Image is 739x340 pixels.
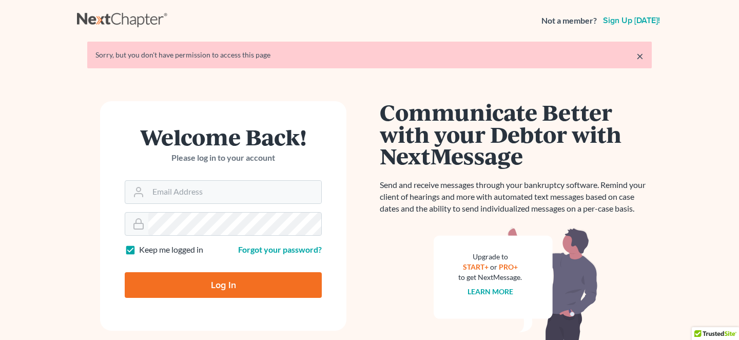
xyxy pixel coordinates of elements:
[139,244,203,256] label: Keep me logged in
[541,15,597,27] strong: Not a member?
[125,126,322,148] h1: Welcome Back!
[125,272,322,298] input: Log In
[458,252,522,262] div: Upgrade to
[463,262,489,271] a: START+
[148,181,321,203] input: Email Address
[601,16,662,25] a: Sign up [DATE]!
[95,50,644,60] div: Sorry, but you don't have permission to access this page
[490,262,497,271] span: or
[499,262,518,271] a: PRO+
[468,287,513,296] a: Learn more
[636,50,644,62] a: ×
[380,101,652,167] h1: Communicate Better with your Debtor with NextMessage
[458,272,522,282] div: to get NextMessage.
[380,179,652,215] p: Send and receive messages through your bankruptcy software. Remind your client of hearings and mo...
[238,244,322,254] a: Forgot your password?
[125,152,322,164] p: Please log in to your account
